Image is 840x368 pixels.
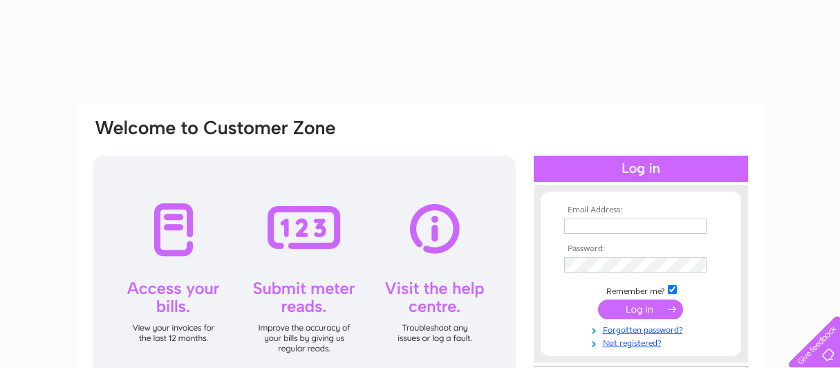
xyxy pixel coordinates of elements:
[561,205,721,215] th: Email Address:
[564,335,721,349] a: Not registered?
[598,300,683,319] input: Submit
[564,322,721,335] a: Forgotten password?
[561,244,721,254] th: Password:
[561,283,721,297] td: Remember me?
